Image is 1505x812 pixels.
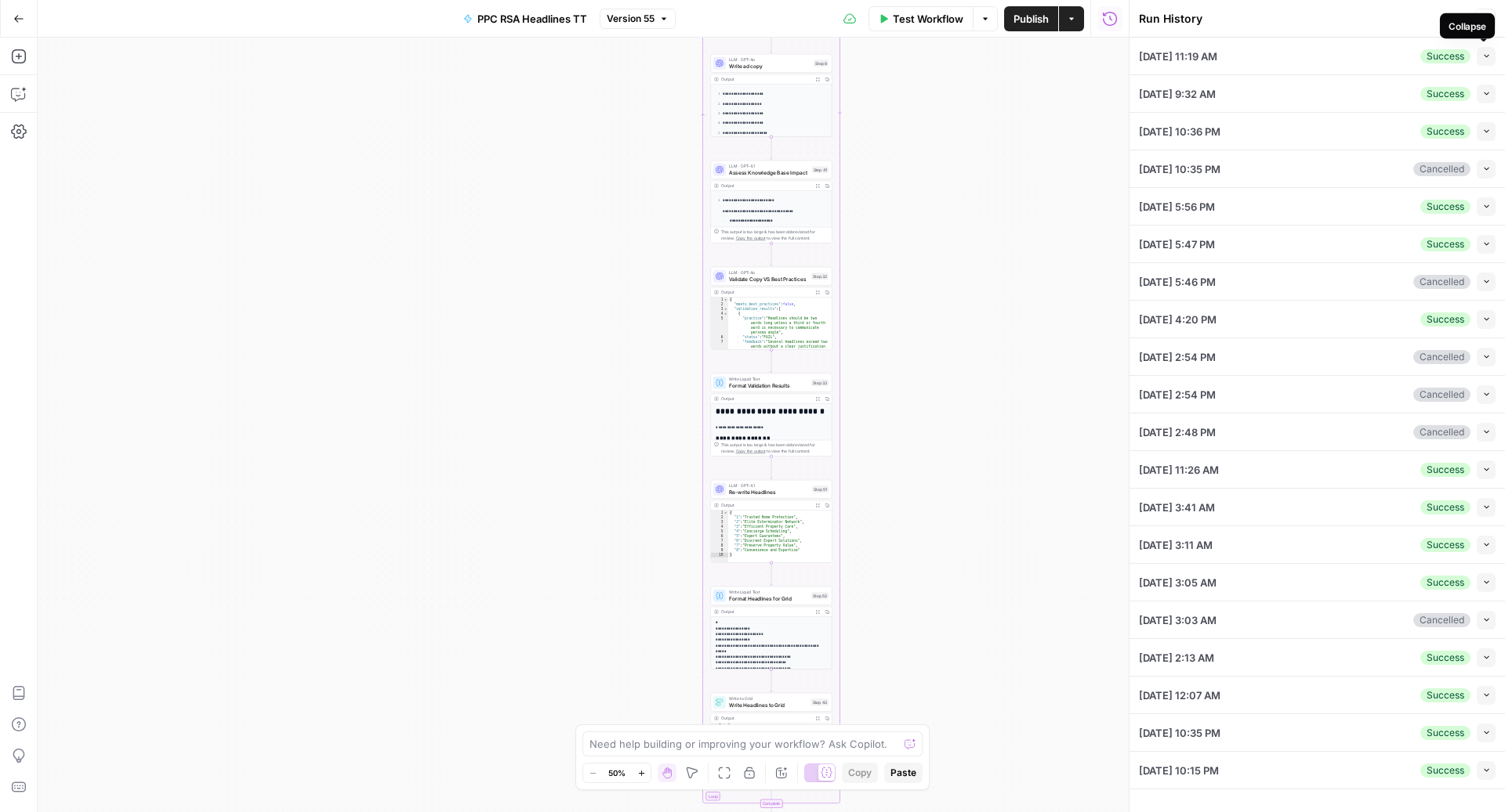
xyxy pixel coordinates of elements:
[1139,612,1217,628] span: [DATE] 3:03 AM
[711,316,728,335] div: 5
[1139,537,1213,553] span: [DATE] 3:11 AM
[811,698,829,706] div: Step 43
[1413,275,1471,289] div: Cancelled
[1139,763,1219,778] span: [DATE] 10:15 PM
[771,562,773,585] g: Edge from step_51 to step_52
[711,553,728,558] div: 10
[1413,388,1471,402] div: Cancelled
[711,724,727,728] div: 1
[1420,87,1471,101] div: Success
[729,56,811,63] span: LLM · GPT-4o
[729,482,809,489] span: LLM · GPT-4.1
[771,30,773,52] g: Edge from step_42 to step_8
[811,379,829,386] div: Step 33
[1139,49,1217,64] span: [DATE] 11:19 AM
[771,243,773,265] g: Edge from step_41 to step_32
[477,11,587,27] span: PPC RSA Headlines TT
[729,168,809,176] span: Assess Knowledge Base Impact
[711,335,728,340] div: 6
[1420,538,1471,552] div: Success
[721,229,829,241] div: This output is too large & has been abbreviated for review. to view the full content.
[869,6,973,31] button: Test Workflow
[1139,500,1215,515] span: [DATE] 3:41 AM
[729,376,808,382] span: Write Liquid Text
[1139,387,1216,402] span: [DATE] 2:54 PM
[1139,687,1220,703] span: [DATE] 12:07 AM
[723,298,728,302] span: Toggle code folding, rows 1 through 69
[729,695,808,702] span: Write to Grid
[721,442,829,454] div: This output is too large & has been abbreviated for review. to view the full content.
[711,799,832,808] div: Complete
[711,511,728,515] div: 1
[1413,425,1471,439] div: Cancelled
[1420,312,1471,327] div: Success
[1420,500,1471,514] div: Success
[811,592,829,599] div: Step 52
[711,534,728,539] div: 6
[454,6,597,31] button: PPC RSA Headlines TT
[1139,725,1220,741] span: [DATE] 10:35 PM
[711,548,728,553] div: 9
[1413,162,1471,176] div: Cancelled
[1139,236,1215,252] span: [DATE] 5:47 PM
[711,515,728,520] div: 2
[1139,161,1220,177] span: [DATE] 10:35 PM
[607,12,655,26] span: Version 55
[1139,199,1215,215] span: [DATE] 5:56 PM
[711,529,728,534] div: 5
[1139,312,1217,327] span: [DATE] 4:20 PM
[721,608,811,615] div: Output
[729,594,808,602] span: Format Headlines for Grid
[771,456,773,478] g: Edge from step_33 to step_51
[736,236,766,240] span: Copy the output
[721,76,811,82] div: Output
[771,349,773,372] g: Edge from step_32 to step_33
[723,511,728,515] span: Toggle code folding, rows 1 through 10
[736,449,766,453] span: Copy the output
[1139,124,1220,139] span: [DATE] 10:36 PM
[890,766,916,780] span: Paste
[721,395,811,402] div: Output
[893,11,963,27] span: Test Workflow
[812,485,829,493] div: Step 51
[1413,613,1471,627] div: Cancelled
[722,724,727,728] span: Toggle code folding, rows 1 through 3
[721,502,811,508] div: Output
[711,312,728,316] div: 4
[1139,462,1219,478] span: [DATE] 11:26 AM
[1139,86,1216,102] span: [DATE] 9:32 AM
[729,62,811,70] span: Write ad copy
[711,520,728,525] div: 3
[1420,576,1471,590] div: Success
[842,763,878,783] button: Copy
[711,480,832,563] div: LLM · GPT-4.1Re-write HeadlinesStep 51Output{ "1":"Trusted Home Protection", "2":"Elite Extermina...
[848,766,872,780] span: Copy
[711,539,728,543] div: 7
[1139,650,1214,666] span: [DATE] 2:13 AM
[711,302,728,307] div: 2
[711,543,728,548] div: 8
[1014,11,1049,27] span: Publish
[1420,463,1471,477] div: Success
[812,166,829,173] div: Step 41
[1420,651,1471,665] div: Success
[814,60,829,67] div: Step 8
[1139,575,1217,590] span: [DATE] 3:05 AM
[600,9,676,29] button: Version 55
[711,267,832,350] div: LLM · GPT-4oValidate Copy VS Best PracticesStep 32Output{ "meets_best_practices":false, "validati...
[729,163,809,169] span: LLM · GPT-4.1
[729,275,808,283] span: Validate Copy VS Best Practices
[1420,726,1471,740] div: Success
[711,693,832,776] div: Write to GridWrite Headlines to GridStep 43Output{ "rows_created":1}
[1420,237,1471,251] div: Success
[608,767,626,779] span: 50%
[771,136,773,159] g: Edge from step_8 to step_41
[729,589,808,595] span: Write Liquid Text
[721,182,811,189] div: Output
[1139,424,1216,440] span: [DATE] 2:48 PM
[1420,763,1471,778] div: Success
[1413,350,1471,364] div: Cancelled
[1420,688,1471,702] div: Success
[711,525,728,529] div: 4
[723,312,728,316] span: Toggle code folding, rows 4 through 8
